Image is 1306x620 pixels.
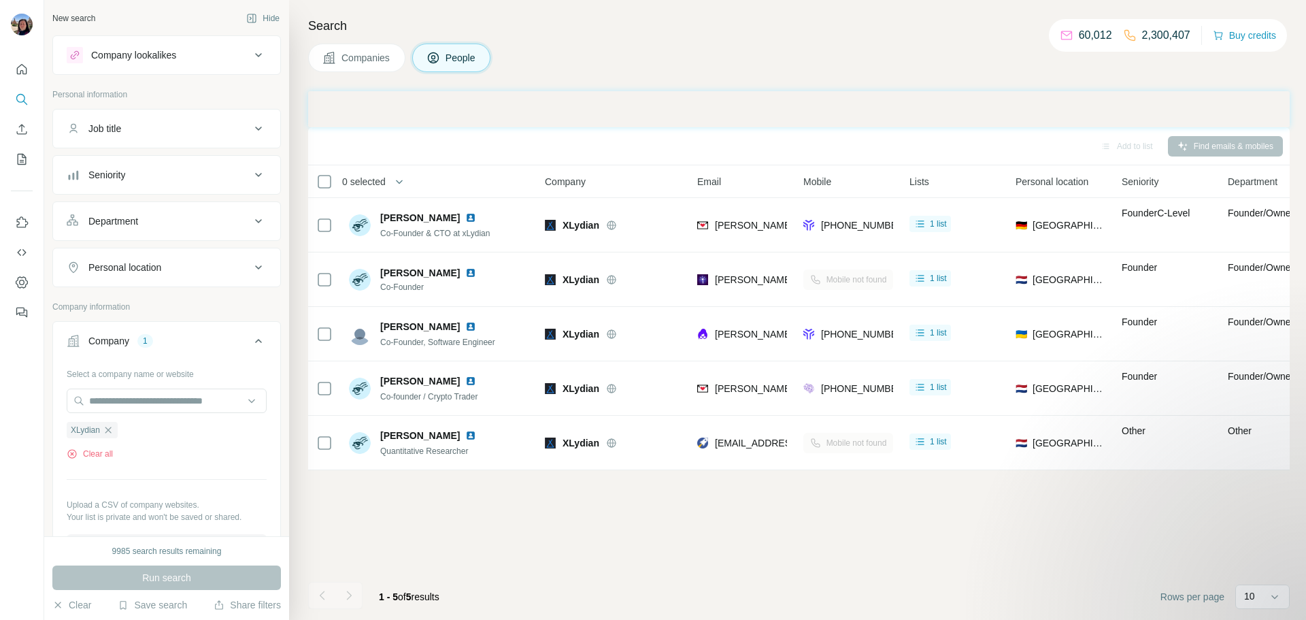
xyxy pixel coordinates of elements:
button: Clear all [67,448,113,460]
span: [PERSON_NAME] [380,266,460,280]
img: provider leadmagic logo [697,273,708,287]
button: Enrich CSV [11,117,33,142]
div: Job title [88,122,121,135]
span: XLydian [563,436,599,450]
div: Company [88,334,129,348]
button: Buy credits [1213,26,1276,45]
span: 🇳🇱 [1016,436,1027,450]
span: Co-founder / Crypto Trader [380,392,478,402]
span: Lists [909,175,929,189]
p: Your list is private and won't be saved or shared. [67,511,267,523]
span: 🇩🇪 [1016,218,1027,232]
span: [PERSON_NAME] [380,320,460,333]
span: People [446,51,477,65]
img: LinkedIn logo [465,212,476,223]
span: 5 [406,591,412,602]
span: [EMAIL_ADDRESS][DOMAIN_NAME] [715,438,876,448]
span: Seniority [1122,175,1158,189]
p: Upload a CSV of company websites. [67,499,267,511]
button: Company1 [53,325,280,363]
img: LinkedIn logo [465,267,476,278]
img: provider forager logo [803,218,814,232]
img: LinkedIn logo [465,321,476,332]
span: 1 list [930,381,947,393]
span: Founder [1122,371,1157,382]
button: Department [53,205,280,238]
button: Seniority [53,159,280,191]
span: [PERSON_NAME] [380,211,460,225]
span: [PHONE_NUMBER] [821,383,907,394]
span: [GEOGRAPHIC_DATA] [1033,436,1105,450]
div: 9985 search results remaining [112,545,222,557]
img: provider rocketreach logo [697,436,708,450]
button: Company lookalikes [53,39,280,71]
img: Logo of XLydian [545,383,556,394]
span: 1 list [930,218,947,230]
span: Email [697,175,721,189]
p: 60,012 [1079,27,1112,44]
span: XLydian [563,273,599,287]
span: [PERSON_NAME][EMAIL_ADDRESS][DOMAIN_NAME] [715,220,954,231]
span: [GEOGRAPHIC_DATA] [1033,273,1105,287]
button: Hide [237,8,289,29]
p: 2,300,407 [1142,27,1190,44]
span: XLydian [563,218,599,232]
img: Avatar [349,323,371,345]
button: Feedback [11,300,33,325]
span: Quantitative Researcher [380,446,468,456]
span: Other [1122,425,1145,436]
span: XLydian [563,327,599,341]
img: Logo of XLydian [545,329,556,340]
span: [PHONE_NUMBER] [821,220,907,231]
img: Avatar [11,14,33,35]
button: Save search [118,598,187,612]
span: [PERSON_NAME] [380,374,460,388]
button: Clear [52,598,91,612]
img: Logo of XLydian [545,220,556,231]
span: Department [1228,175,1277,189]
img: provider findymail logo [697,382,708,395]
span: Founder [1122,316,1157,327]
span: 1 list [930,436,947,448]
div: 1 [137,335,153,347]
span: Other [1228,425,1252,436]
button: Upload a list of companies [67,534,267,559]
span: 1 list [930,327,947,339]
span: Founder/Owner [1228,262,1294,273]
h4: Search [308,16,1290,35]
span: Founder/Owner [1228,371,1294,382]
span: 🇺🇦 [1016,327,1027,341]
span: of [398,591,406,602]
button: Use Surfe on LinkedIn [11,210,33,235]
img: LinkedIn logo [465,430,476,441]
span: 0 selected [342,175,386,189]
span: Co-Founder, Software Engineer [380,338,495,347]
span: Co-Founder [380,281,482,293]
span: Mobile [803,175,831,189]
div: Company lookalikes [91,48,176,62]
span: XLydian [563,382,599,395]
img: provider lusha logo [697,327,708,341]
button: Dashboard [11,270,33,295]
iframe: Intercom live chat [1260,574,1292,606]
span: Companies [341,51,391,65]
span: Founder [1122,262,1157,273]
button: Quick start [11,57,33,82]
img: provider forager logo [803,327,814,341]
img: LinkedIn logo [465,376,476,387]
span: 1 list [930,272,947,284]
span: [PERSON_NAME] [380,429,460,442]
button: My lists [11,147,33,172]
img: Logo of XLydian [545,438,556,448]
span: [PERSON_NAME][EMAIL_ADDRESS][DOMAIN_NAME] [715,383,954,394]
span: Company [545,175,586,189]
img: Avatar [349,269,371,291]
span: XLydian [71,424,100,436]
span: 1 - 5 [379,591,398,602]
img: Avatar [349,432,371,454]
span: [GEOGRAPHIC_DATA] [1033,382,1105,395]
iframe: Banner [308,91,1290,127]
span: Personal location [1016,175,1088,189]
button: Job title [53,112,280,145]
div: New search [52,12,95,25]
